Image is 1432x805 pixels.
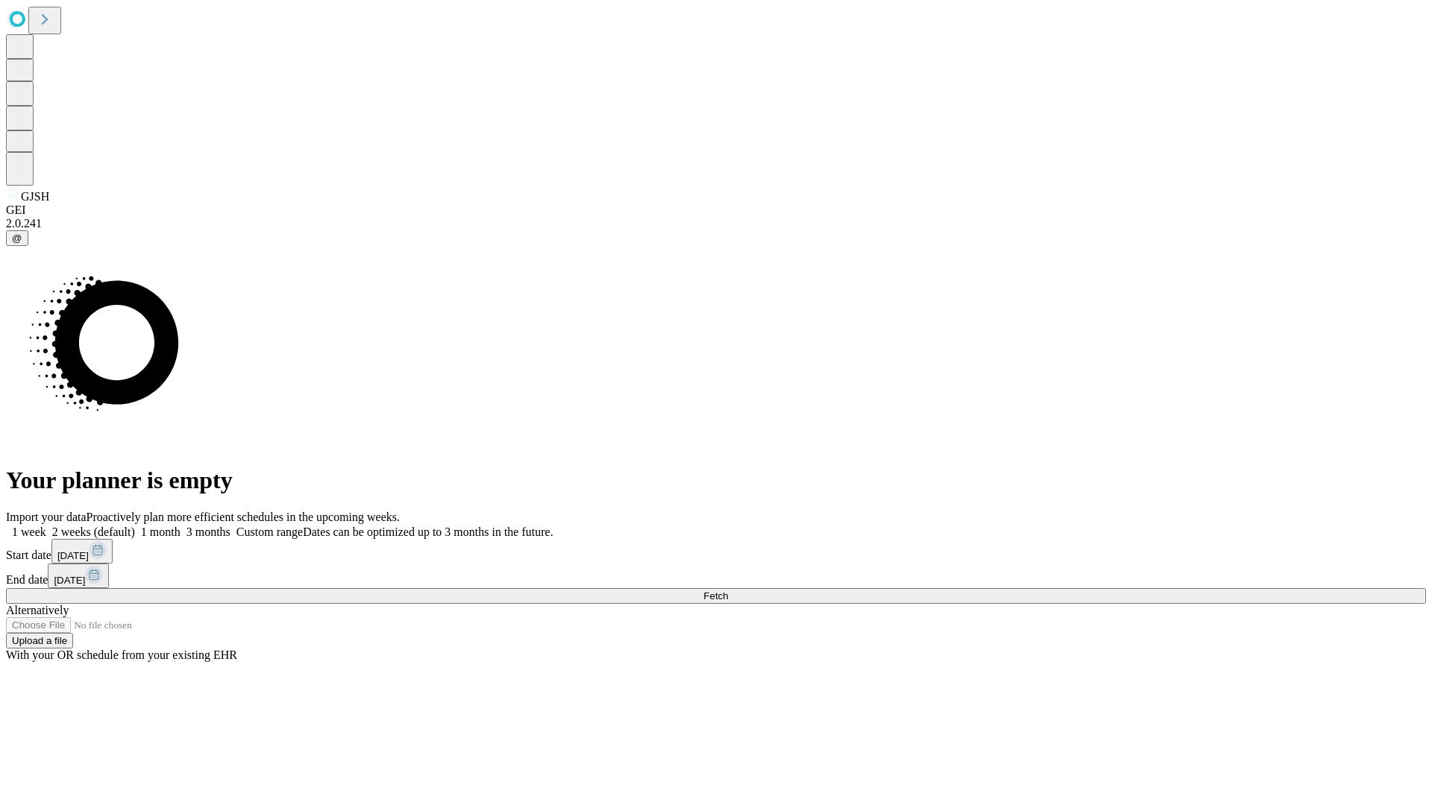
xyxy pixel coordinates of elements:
button: [DATE] [48,563,109,588]
span: 1 month [141,525,180,538]
button: @ [6,230,28,246]
span: GJSH [21,190,49,203]
div: Start date [6,539,1426,563]
span: Proactively plan more efficient schedules in the upcoming weeks. [87,511,400,523]
span: Dates can be optimized up to 3 months in the future. [303,525,553,538]
span: Custom range [236,525,303,538]
span: 2 weeks (default) [52,525,135,538]
div: End date [6,563,1426,588]
button: [DATE] [51,539,113,563]
span: [DATE] [57,550,89,561]
span: @ [12,233,22,244]
span: Fetch [703,590,728,602]
span: [DATE] [54,575,85,586]
span: Alternatively [6,604,69,616]
button: Fetch [6,588,1426,604]
span: 3 months [186,525,230,538]
h1: Your planner is empty [6,467,1426,494]
div: 2.0.241 [6,217,1426,230]
span: 1 week [12,525,46,538]
button: Upload a file [6,633,73,648]
span: With your OR schedule from your existing EHR [6,648,237,661]
div: GEI [6,203,1426,217]
span: Import your data [6,511,87,523]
